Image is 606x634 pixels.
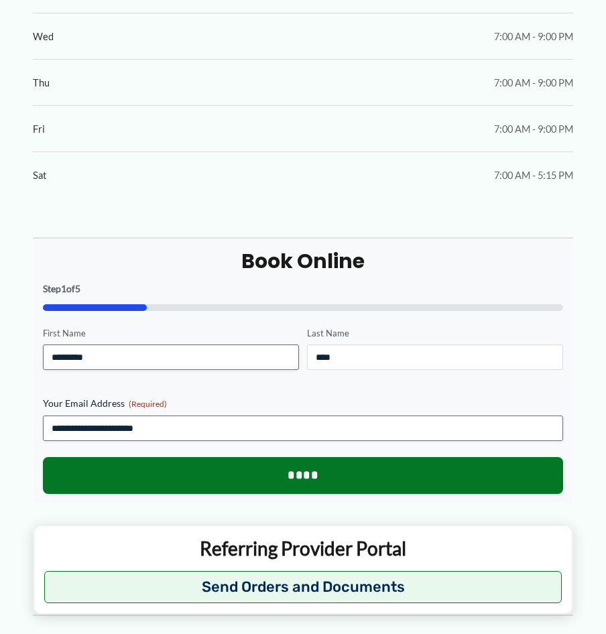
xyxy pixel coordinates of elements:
[33,120,45,138] span: Fri
[33,166,46,184] span: Sat
[61,283,66,294] span: 1
[43,327,299,340] label: First Name
[494,27,573,46] span: 7:00 AM - 9:00 PM
[129,399,167,409] span: (Required)
[43,397,564,410] label: Your Email Address
[494,74,573,92] span: 7:00 AM - 9:00 PM
[494,166,573,184] span: 7:00 AM - 5:15 PM
[75,283,80,294] span: 5
[33,27,54,46] span: Wed
[494,120,573,138] span: 7:00 AM - 9:00 PM
[43,248,564,274] h2: Book Online
[43,284,564,294] p: Step of
[44,571,562,603] button: Send Orders and Documents
[33,74,50,92] span: Thu
[307,327,563,340] label: Last Name
[44,536,562,560] p: Referring Provider Portal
